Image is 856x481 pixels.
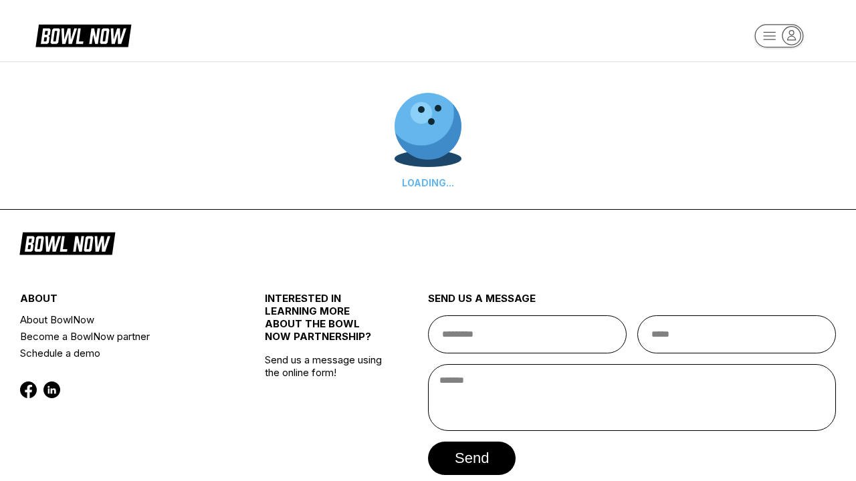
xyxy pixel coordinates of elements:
[428,292,836,315] div: send us a message
[20,292,224,311] div: about
[428,442,516,475] button: send
[20,345,224,361] a: Schedule a demo
[395,177,461,188] div: LOADING...
[20,328,224,345] a: Become a BowlNow partner
[20,311,224,328] a: About BowlNow
[265,292,387,353] div: INTERESTED IN LEARNING MORE ABOUT THE BOWL NOW PARTNERSHIP?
